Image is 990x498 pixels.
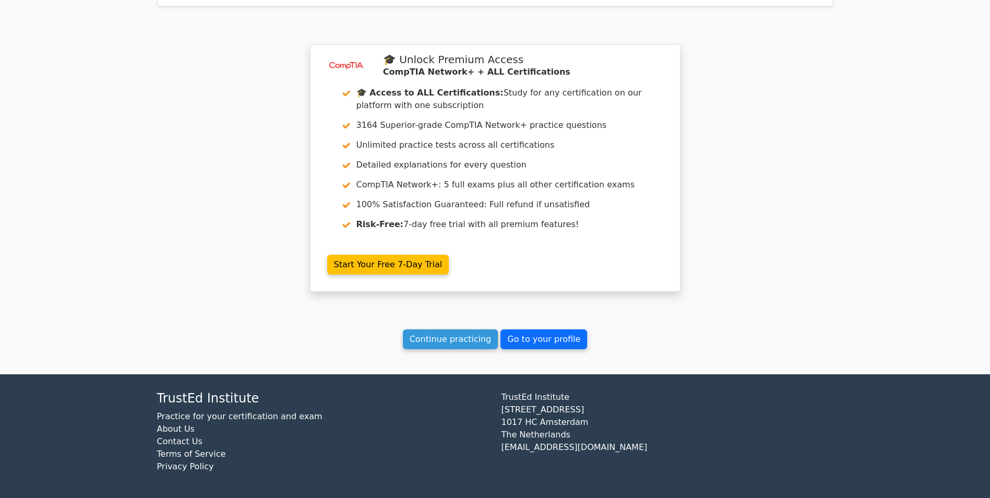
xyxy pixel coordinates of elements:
[495,391,840,481] div: TrustEd Institute [STREET_ADDRESS] 1017 HC Amsterdam The Netherlands [EMAIL_ADDRESS][DOMAIN_NAME]
[157,424,195,434] a: About Us
[157,411,323,421] a: Practice for your certification and exam
[403,329,498,349] a: Continue practicing
[157,449,226,459] a: Terms of Service
[157,436,202,446] a: Contact Us
[157,391,489,406] h4: TrustEd Institute
[500,329,587,349] a: Go to your profile
[327,255,449,275] a: Start Your Free 7-Day Trial
[157,461,214,471] a: Privacy Policy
